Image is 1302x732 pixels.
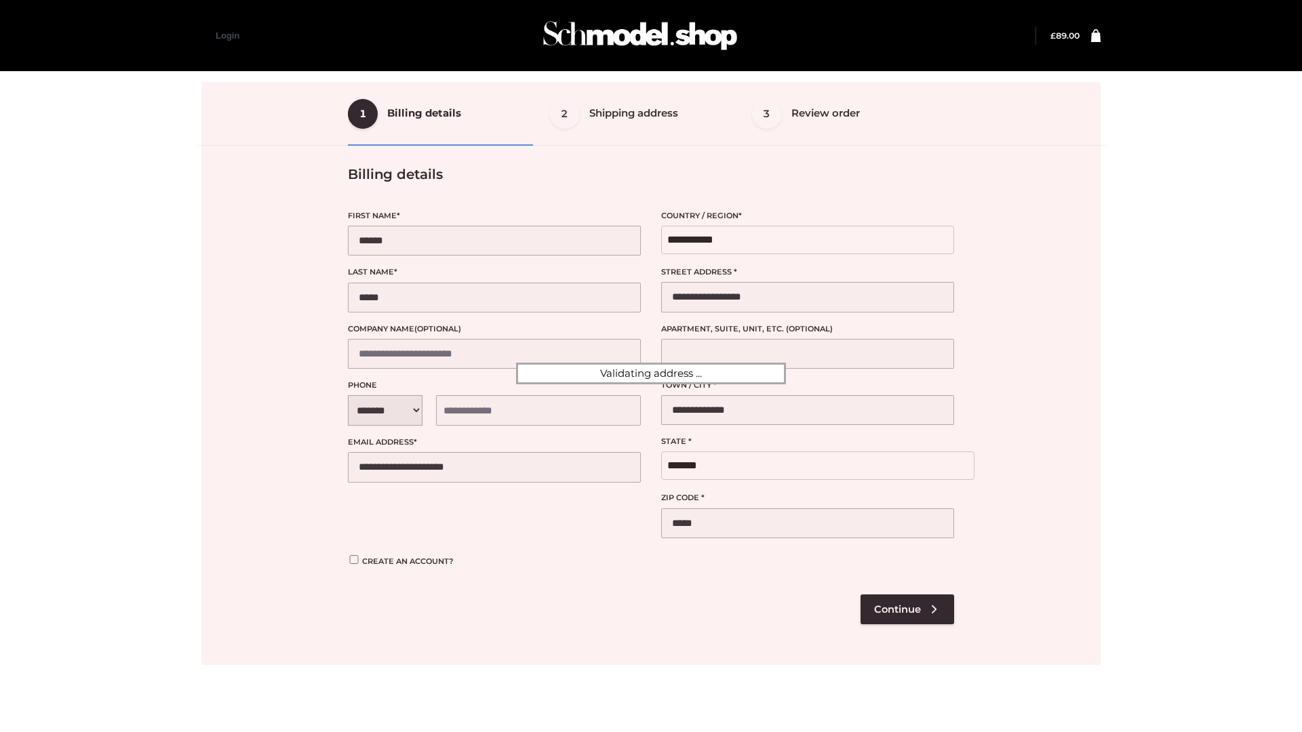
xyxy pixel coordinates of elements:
a: Login [216,30,239,41]
span: £ [1050,30,1056,41]
a: £89.00 [1050,30,1080,41]
bdi: 89.00 [1050,30,1080,41]
img: Schmodel Admin 964 [538,9,742,62]
div: Validating address ... [516,363,786,384]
